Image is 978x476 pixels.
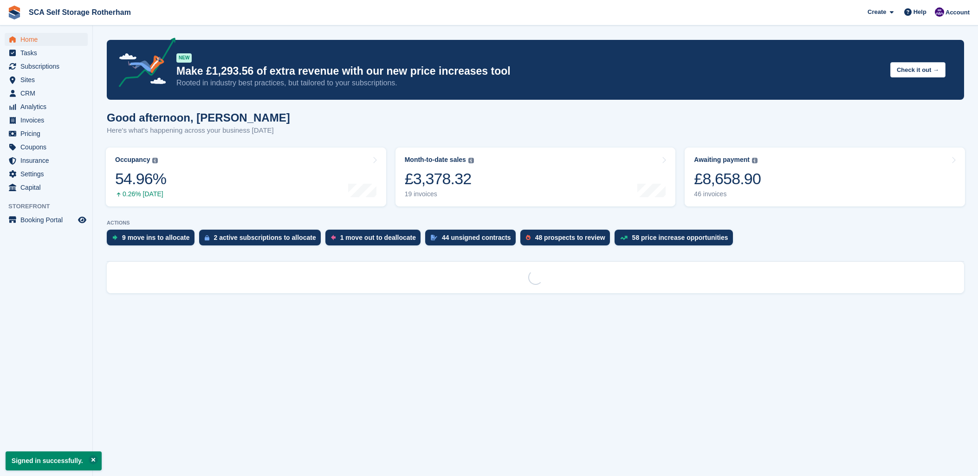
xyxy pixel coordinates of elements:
span: Invoices [20,114,76,127]
div: 46 invoices [694,190,761,198]
p: Rooted in industry best practices, but tailored to your subscriptions. [176,78,883,88]
div: NEW [176,53,192,63]
p: Signed in successfully. [6,451,102,470]
img: price-adjustments-announcement-icon-8257ccfd72463d97f412b2fc003d46551f7dbcb40ab6d574587a9cd5c0d94... [111,38,176,90]
button: Check it out → [890,62,946,77]
a: menu [5,167,88,180]
a: Month-to-date sales £3,378.32 19 invoices [395,148,676,206]
a: menu [5,141,88,154]
div: 58 price increase opportunities [632,234,728,241]
div: 9 move ins to allocate [122,234,190,241]
p: Make £1,293.56 of extra revenue with our new price increases tool [176,64,883,78]
div: 48 prospects to review [535,234,605,241]
span: Analytics [20,100,76,113]
p: Here's what's happening across your business [DATE] [107,125,290,136]
span: Settings [20,167,76,180]
img: active_subscription_to_allocate_icon-d502201f5373d7db506a760aba3b589e785aa758c864c3986d89f69b8ff3... [205,235,209,241]
span: Tasks [20,46,76,59]
div: 44 unsigned contracts [442,234,511,241]
span: Pricing [20,127,76,140]
a: Preview store [77,214,88,225]
img: icon-info-grey-7440780725fd019a000dd9b08b2336e03edf1995a4989e88bcd33f0948082b44.svg [752,158,758,163]
img: move_ins_to_allocate_icon-fdf77a2bb77ea45bf5b3d319d69a93e2d87916cf1d5bf7949dd705db3b84f3ca.svg [112,235,117,240]
div: Occupancy [115,156,150,164]
div: Awaiting payment [694,156,750,164]
a: Occupancy 54.96% 0.26% [DATE] [106,148,386,206]
div: 54.96% [115,169,166,188]
span: Sites [20,73,76,86]
div: Month-to-date sales [405,156,466,164]
a: menu [5,127,88,140]
a: 1 move out to deallocate [325,230,425,250]
span: Account [946,8,970,17]
div: 1 move out to deallocate [340,234,416,241]
span: Storefront [8,202,92,211]
a: menu [5,87,88,100]
span: Booking Portal [20,213,76,226]
a: menu [5,60,88,73]
a: menu [5,73,88,86]
a: Awaiting payment £8,658.90 46 invoices [685,148,965,206]
p: ACTIONS [107,220,964,226]
div: 2 active subscriptions to allocate [214,234,316,241]
a: menu [5,46,88,59]
a: menu [5,154,88,167]
span: Coupons [20,141,76,154]
a: menu [5,100,88,113]
span: Create [868,7,886,17]
a: 2 active subscriptions to allocate [199,230,325,250]
div: £3,378.32 [405,169,474,188]
span: Subscriptions [20,60,76,73]
div: 0.26% [DATE] [115,190,166,198]
a: menu [5,213,88,226]
h1: Good afternoon, [PERSON_NAME] [107,111,290,124]
a: SCA Self Storage Rotherham [25,5,135,20]
a: menu [5,33,88,46]
img: price_increase_opportunities-93ffe204e8149a01c8c9dc8f82e8f89637d9d84a8eef4429ea346261dce0b2c0.svg [620,236,628,240]
div: 19 invoices [405,190,474,198]
img: icon-info-grey-7440780725fd019a000dd9b08b2336e03edf1995a4989e88bcd33f0948082b44.svg [152,158,158,163]
a: 48 prospects to review [520,230,615,250]
img: Kelly Neesham [935,7,944,17]
img: move_outs_to_deallocate_icon-f764333ba52eb49d3ac5e1228854f67142a1ed5810a6f6cc68b1a99e826820c5.svg [331,235,336,240]
a: menu [5,114,88,127]
span: Home [20,33,76,46]
img: stora-icon-8386f47178a22dfd0bd8f6a31ec36ba5ce8667c1dd55bd0f319d3a0aa187defe.svg [7,6,21,19]
a: menu [5,181,88,194]
a: 44 unsigned contracts [425,230,520,250]
a: 58 price increase opportunities [615,230,738,250]
div: £8,658.90 [694,169,761,188]
img: contract_signature_icon-13c848040528278c33f63329250d36e43548de30e8caae1d1a13099fd9432cc5.svg [431,235,437,240]
span: CRM [20,87,76,100]
span: Capital [20,181,76,194]
a: 9 move ins to allocate [107,230,199,250]
span: Insurance [20,154,76,167]
span: Help [913,7,926,17]
img: prospect-51fa495bee0391a8d652442698ab0144808aea92771e9ea1ae160a38d050c398.svg [526,235,531,240]
img: icon-info-grey-7440780725fd019a000dd9b08b2336e03edf1995a4989e88bcd33f0948082b44.svg [468,158,474,163]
